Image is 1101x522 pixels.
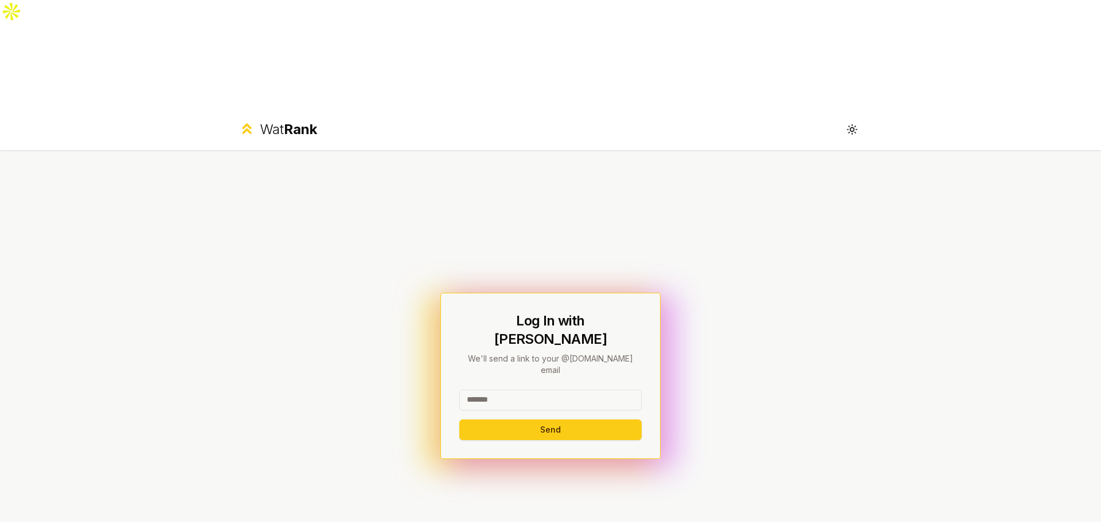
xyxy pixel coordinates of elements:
[260,120,317,139] div: Wat
[459,353,642,376] p: We'll send a link to your @[DOMAIN_NAME] email
[284,121,317,138] span: Rank
[459,419,642,440] button: Send
[459,312,642,348] h1: Log In with [PERSON_NAME]
[239,120,317,139] a: WatRank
